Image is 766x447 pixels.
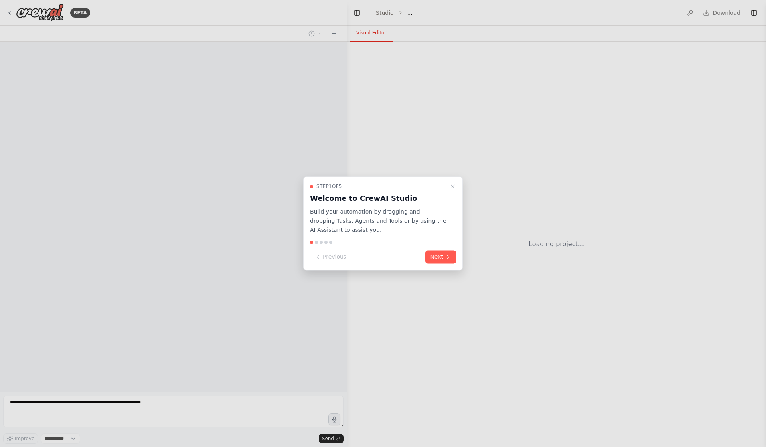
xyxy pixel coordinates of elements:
[310,207,446,234] p: Build your automation by dragging and dropping Tasks, Agents and Tools or by using the AI Assista...
[316,183,342,190] span: Step 1 of 5
[310,251,351,264] button: Previous
[425,251,456,264] button: Next
[351,7,363,18] button: Hide left sidebar
[448,182,458,191] button: Close walkthrough
[310,193,446,204] h3: Welcome to CrewAI Studio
